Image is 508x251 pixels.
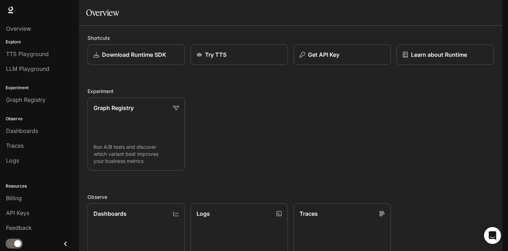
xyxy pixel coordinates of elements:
a: Graph RegistryRun A/B tests and discover which variant best improves your business metrics [87,98,185,171]
div: Open Intercom Messenger [484,227,501,244]
h2: Observe [87,193,494,201]
a: Download Runtime SDK [87,44,185,65]
p: Traces [300,209,318,218]
p: Logs [196,209,210,218]
p: Get API Key [308,50,339,59]
p: Graph Registry [93,104,134,112]
h2: Shortcuts [87,34,494,42]
button: Get API Key [294,44,391,65]
a: Learn about Runtime [397,44,494,65]
p: Download Runtime SDK [102,50,166,59]
a: Try TTS [190,44,288,65]
h2: Experiment [87,87,494,95]
p: Dashboards [93,209,127,218]
p: Learn about Runtime [411,50,467,59]
p: Run A/B tests and discover which variant best improves your business metrics [93,143,179,165]
p: Try TTS [205,50,226,59]
h1: Overview [86,6,119,20]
